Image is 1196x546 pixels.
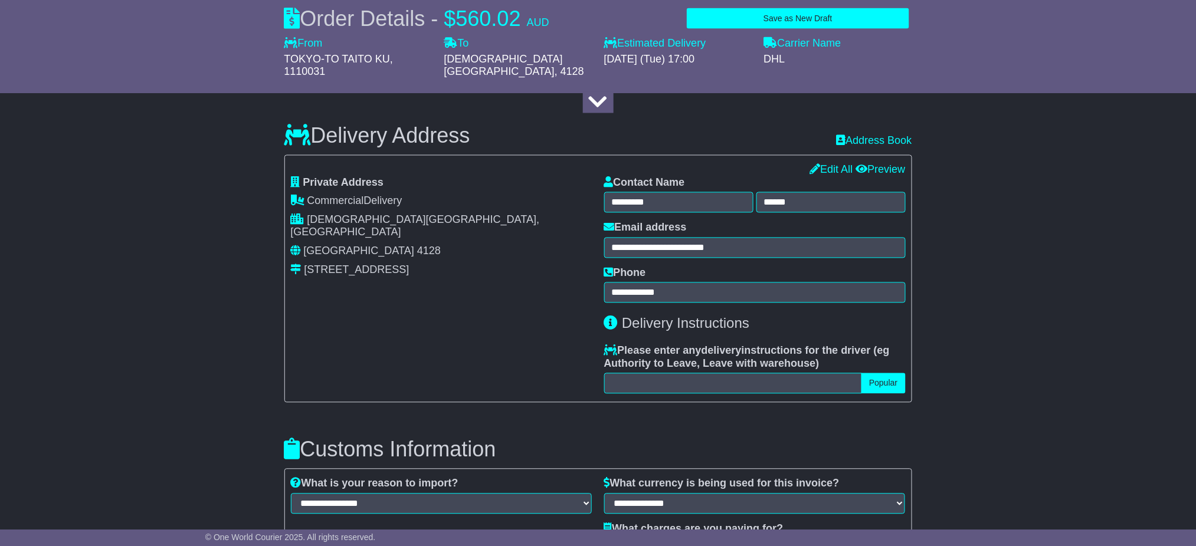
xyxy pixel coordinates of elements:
[284,37,323,50] label: From
[284,53,393,78] span: , 1110031
[810,164,853,176] a: Edit All
[604,267,646,280] label: Phone
[604,478,840,491] label: What currency is being used for this invoice?
[604,345,890,370] span: eg Authority to Leave, Leave with warehouse
[604,345,906,370] label: Please enter any instructions for the driver ( )
[836,135,912,147] a: Address Book
[284,6,549,31] div: Order Details -
[604,222,687,235] label: Email address
[304,245,414,257] span: [GEOGRAPHIC_DATA]
[555,65,584,77] span: , 4128
[284,438,912,462] h3: Customs Information
[307,195,364,207] span: Commercial
[861,373,905,394] button: Popular
[527,17,549,28] span: AUD
[444,37,469,50] label: To
[604,523,784,536] label: What charges are you paying for?
[291,214,540,239] span: [DEMOGRAPHIC_DATA][GEOGRAPHIC_DATA], [GEOGRAPHIC_DATA]
[303,177,384,189] span: Private Address
[284,124,470,148] h3: Delivery Address
[291,478,458,491] label: What is your reason to import?
[622,315,749,331] span: Delivery Instructions
[456,6,521,31] span: 560.02
[604,37,752,50] label: Estimated Delivery
[444,53,563,78] span: [DEMOGRAPHIC_DATA][GEOGRAPHIC_DATA]
[702,345,742,357] span: delivery
[284,53,390,65] span: TOKYO-TO TAITO KU
[604,53,752,66] div: [DATE] (Tue) 17:00
[205,532,376,542] span: © One World Courier 2025. All rights reserved.
[856,164,905,176] a: Preview
[764,53,912,66] div: DHL
[304,264,409,277] div: [STREET_ADDRESS]
[291,195,592,208] div: Delivery
[417,245,441,257] span: 4128
[604,177,685,190] label: Contact Name
[764,37,841,50] label: Carrier Name
[444,6,456,31] span: $
[687,8,909,29] button: Save as New Draft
